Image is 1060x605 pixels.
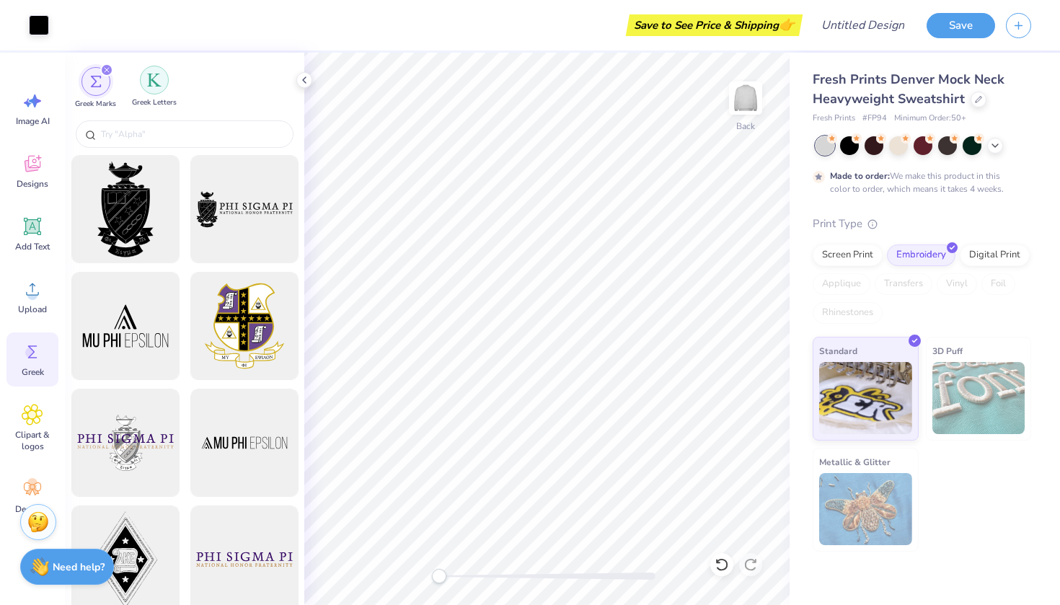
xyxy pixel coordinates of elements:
span: Fresh Prints [813,112,855,125]
span: 👉 [779,16,795,33]
span: Greek [22,366,44,378]
span: Standard [819,343,857,358]
span: Decorate [15,503,50,515]
span: 3D Puff [932,343,963,358]
span: Greek Letters [132,97,177,108]
div: Digital Print [960,244,1030,266]
input: Try "Alpha" [100,127,284,141]
div: filter for Greek Marks [75,67,116,110]
button: filter button [132,67,177,110]
div: Print Type [813,216,1031,232]
div: Transfers [875,273,932,295]
img: Greek Letters Image [147,73,162,87]
img: Standard [819,362,912,434]
span: Minimum Order: 50 + [894,112,966,125]
div: Back [736,120,755,133]
div: Accessibility label [432,569,446,583]
div: Vinyl [937,273,977,295]
span: Greek Marks [75,99,116,110]
div: Embroidery [887,244,955,266]
div: Foil [981,273,1015,295]
span: Add Text [15,241,50,252]
span: Designs [17,178,48,190]
span: Image AI [16,115,50,127]
img: Metallic & Glitter [819,473,912,545]
img: Back [731,84,760,112]
span: Clipart & logos [9,429,56,452]
div: Save to See Price & Shipping [630,14,799,36]
span: # FP94 [862,112,887,125]
div: Applique [813,273,870,295]
span: Upload [18,304,47,315]
div: We make this product in this color to order, which means it takes 4 weeks. [830,169,1007,195]
input: Untitled Design [810,11,916,40]
span: Metallic & Glitter [819,454,891,469]
strong: Need help? [53,560,105,574]
img: Greek Marks Image [90,76,102,87]
div: filter for Greek Letters [132,66,177,108]
span: Fresh Prints Denver Mock Neck Heavyweight Sweatshirt [813,71,1004,107]
button: filter button [75,67,116,110]
div: Screen Print [813,244,883,266]
img: 3D Puff [932,362,1025,434]
div: Rhinestones [813,302,883,324]
strong: Made to order: [830,170,890,182]
button: Save [927,13,995,38]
